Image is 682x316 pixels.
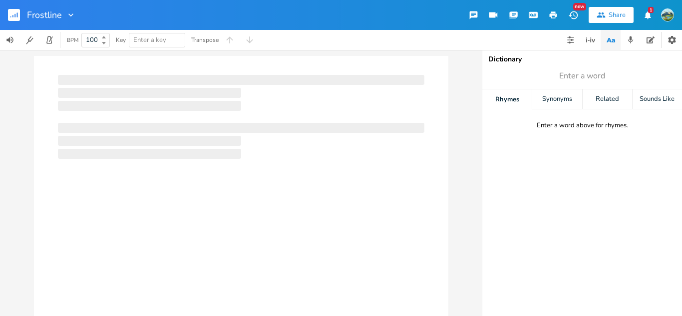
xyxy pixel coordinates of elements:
span: Frostline [27,10,62,19]
button: Share [589,7,634,23]
img: brooks mclanahan [661,8,674,21]
span: Enter a word [559,70,605,82]
div: Dictionary [488,56,676,63]
div: New [573,3,586,10]
div: 1 [648,7,654,13]
div: Enter a word above for rhymes. [537,121,628,130]
div: Related [583,89,632,109]
button: 1 [638,6,658,24]
div: Share [609,10,626,19]
div: Rhymes [482,89,532,109]
div: Transpose [191,37,219,43]
button: New [563,6,583,24]
span: Enter a key [133,35,166,44]
div: BPM [67,37,78,43]
div: Key [116,37,126,43]
div: Synonyms [532,89,582,109]
div: Sounds Like [633,89,682,109]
